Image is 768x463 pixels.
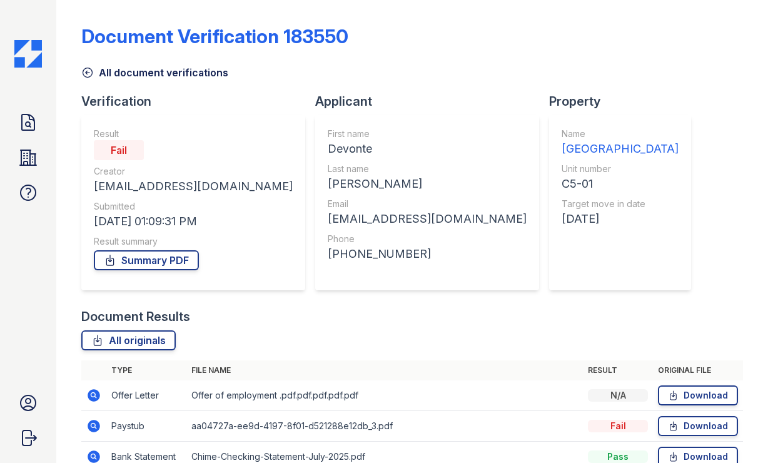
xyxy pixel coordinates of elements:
div: Target move in date [562,198,679,210]
div: Property [549,93,701,110]
div: Document Verification 183550 [81,25,348,48]
th: Original file [653,360,743,380]
div: [DATE] 01:09:31 PM [94,213,293,230]
div: Unit number [562,163,679,175]
td: aa04727a-ee9d-4197-8f01-d521288e12db_3.pdf [186,411,583,442]
div: Document Results [81,308,190,325]
div: Email [328,198,527,210]
div: Devonte [328,140,527,158]
th: Type [106,360,186,380]
div: Applicant [315,93,549,110]
th: File name [186,360,583,380]
div: Submitted [94,200,293,213]
div: Pass [588,450,648,463]
div: Result [94,128,293,140]
td: Offer of employment .pdf.pdf.pdf.pdf.pdf [186,380,583,411]
div: Name [562,128,679,140]
a: All document verifications [81,65,228,80]
td: Paystub [106,411,186,442]
a: Download [658,385,738,405]
div: First name [328,128,527,140]
div: Last name [328,163,527,175]
a: Download [658,416,738,436]
a: Summary PDF [94,250,199,270]
div: [EMAIL_ADDRESS][DOMAIN_NAME] [94,178,293,195]
div: C5-01 [562,175,679,193]
div: Verification [81,93,315,110]
div: Fail [94,140,144,160]
div: N/A [588,389,648,402]
div: [PHONE_NUMBER] [328,245,527,263]
div: Result summary [94,235,293,248]
th: Result [583,360,653,380]
div: [EMAIL_ADDRESS][DOMAIN_NAME] [328,210,527,228]
td: Offer Letter [106,380,186,411]
div: Creator [94,165,293,178]
a: Name [GEOGRAPHIC_DATA] [562,128,679,158]
div: [PERSON_NAME] [328,175,527,193]
img: CE_Icon_Blue-c292c112584629df590d857e76928e9f676e5b41ef8f769ba2f05ee15b207248.png [14,40,42,68]
div: Fail [588,420,648,432]
div: Phone [328,233,527,245]
div: [DATE] [562,210,679,228]
a: All originals [81,330,176,350]
div: [GEOGRAPHIC_DATA] [562,140,679,158]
